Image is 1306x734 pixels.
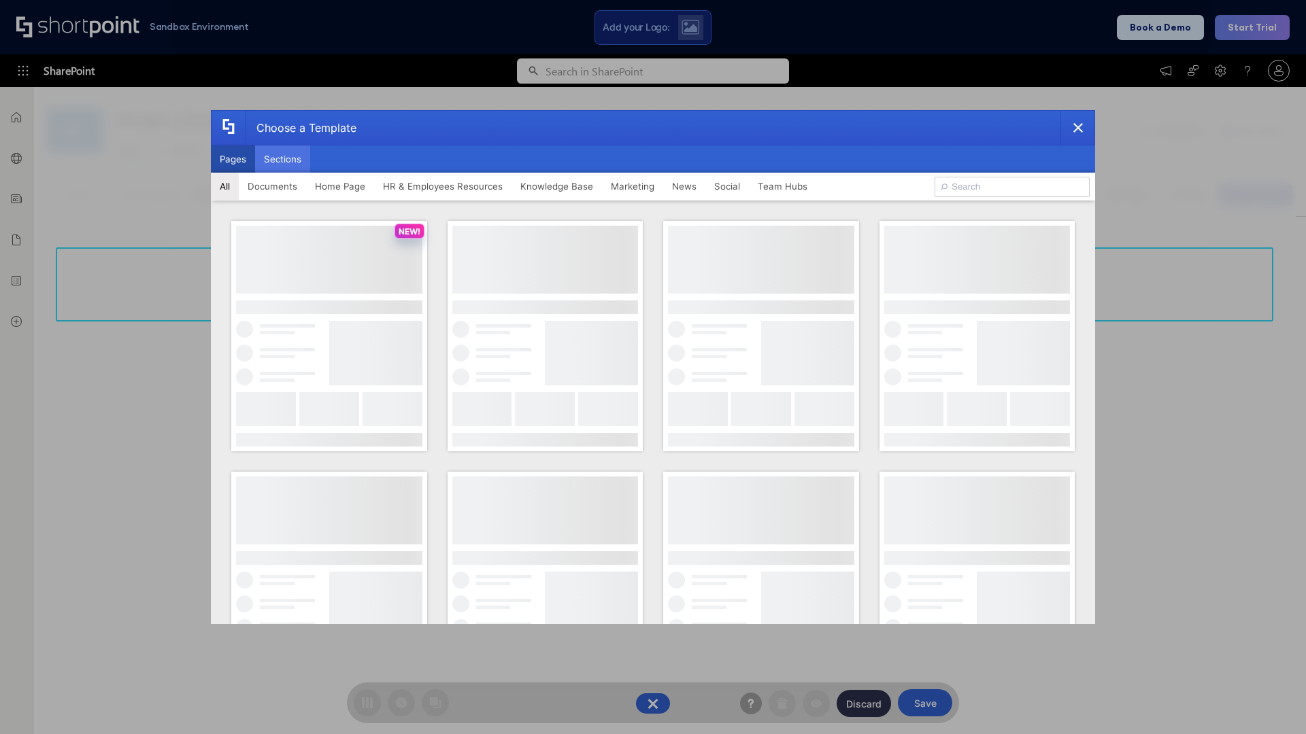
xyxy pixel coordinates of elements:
button: Home Page [306,173,374,200]
button: HR & Employees Resources [374,173,512,200]
button: Pages [211,145,255,173]
button: News [663,173,705,200]
button: All [211,173,239,200]
div: Choose a Template [246,111,356,145]
iframe: Chat Widget [1238,669,1306,734]
button: Sections [255,145,310,173]
button: Knowledge Base [512,173,602,200]
button: Documents [239,173,306,200]
div: template selector [211,110,1095,624]
button: Team Hubs [749,173,816,200]
input: Search [935,177,1090,197]
button: Marketing [602,173,663,200]
button: Social [705,173,749,200]
p: NEW! [399,226,420,237]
